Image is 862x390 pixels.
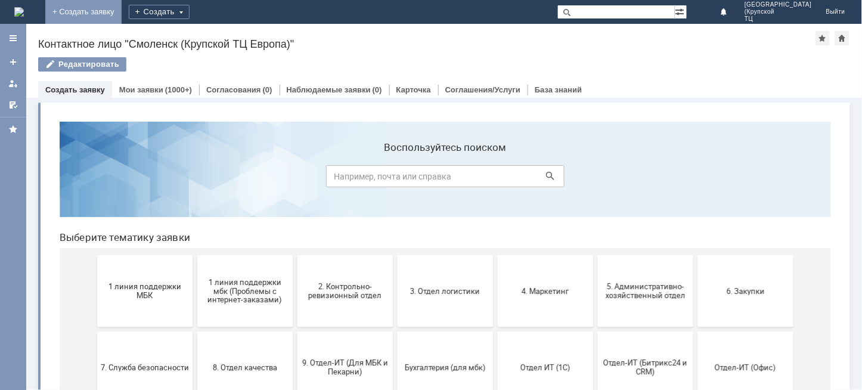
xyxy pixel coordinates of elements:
div: (1000+) [165,85,192,94]
button: 5. Административно-хозяйственный отдел [548,143,643,215]
span: Расширенный поиск [675,5,687,17]
button: Финансовый отдел [47,296,142,367]
a: Перейти на домашнюю страницу [14,7,24,17]
img: logo [14,7,24,17]
a: Мои заявки [4,74,23,93]
span: 3. Отдел логистики [351,174,439,183]
button: 7. Служба безопасности [47,219,142,291]
span: 9. Отдел-ИТ (Для МБК и Пекарни) [251,246,339,264]
button: Отдел-ИТ (Битрикс24 и CRM) [548,219,643,291]
div: Сделать домашней страницей [835,31,849,45]
button: 8. Отдел качества [147,219,243,291]
a: Соглашения/Услуги [445,85,520,94]
input: Например, почта или справка [276,53,514,75]
a: Создать заявку [45,85,105,94]
a: Наблюдаемые заявки [287,85,371,94]
a: Мои заявки [119,85,163,94]
span: Отдел-ИТ (Битрикс24 и CRM) [551,246,640,264]
span: 7. Служба безопасности [51,250,139,259]
button: [PERSON_NAME]. Услуги ИТ для МБК (оформляет L1) [348,296,443,367]
div: Контактное лицо "Смоленск (Крупской ТЦ Европа)" [38,38,816,50]
button: 1 линия поддержки МБК [47,143,142,215]
button: не актуален [448,296,543,367]
a: Согласования [206,85,261,94]
span: Бухгалтерия (для мбк) [351,250,439,259]
a: Карточка [396,85,431,94]
button: 1 линия поддержки мбк (Проблемы с интернет-заказами) [147,143,243,215]
span: ТЦ [745,16,812,23]
div: Создать [129,5,190,19]
button: Отдел ИТ (1С) [448,219,543,291]
label: Воспользуйтесь поиском [276,29,514,41]
a: Создать заявку [4,52,23,72]
div: (0) [263,85,272,94]
span: не актуален [451,327,539,336]
span: Финансовый отдел [51,327,139,336]
span: 5. Административно-хозяйственный отдел [551,170,640,188]
button: 2. Контрольно-ревизионный отдел [247,143,343,215]
span: 8. Отдел качества [151,250,239,259]
span: 1 линия поддержки мбк (Проблемы с интернет-заказами) [151,165,239,192]
div: (0) [373,85,382,94]
span: Франчайзинг [151,327,239,336]
span: 1 линия поддержки МБК [51,170,139,188]
span: 4. Маркетинг [451,174,539,183]
span: Отдел-ИТ (Офис) [652,250,740,259]
button: Это соглашение не активно! [247,296,343,367]
div: Добавить в избранное [816,31,830,45]
button: Франчайзинг [147,296,243,367]
a: Мои согласования [4,95,23,114]
span: Это соглашение не активно! [251,323,339,341]
button: 9. Отдел-ИТ (Для МБК и Пекарни) [247,219,343,291]
header: Выберите тематику заявки [10,119,781,131]
a: База знаний [535,85,582,94]
button: Бухгалтерия (для мбк) [348,219,443,291]
button: 4. Маркетинг [448,143,543,215]
button: Отдел-ИТ (Офис) [648,219,743,291]
span: [PERSON_NAME]. Услуги ИТ для МБК (оформляет L1) [351,318,439,345]
span: (Крупской [745,8,812,16]
span: [GEOGRAPHIC_DATA] [745,1,812,8]
button: 6. Закупки [648,143,743,215]
span: 6. Закупки [652,174,740,183]
span: 2. Контрольно-ревизионный отдел [251,170,339,188]
span: Отдел ИТ (1С) [451,250,539,259]
button: 3. Отдел логистики [348,143,443,215]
